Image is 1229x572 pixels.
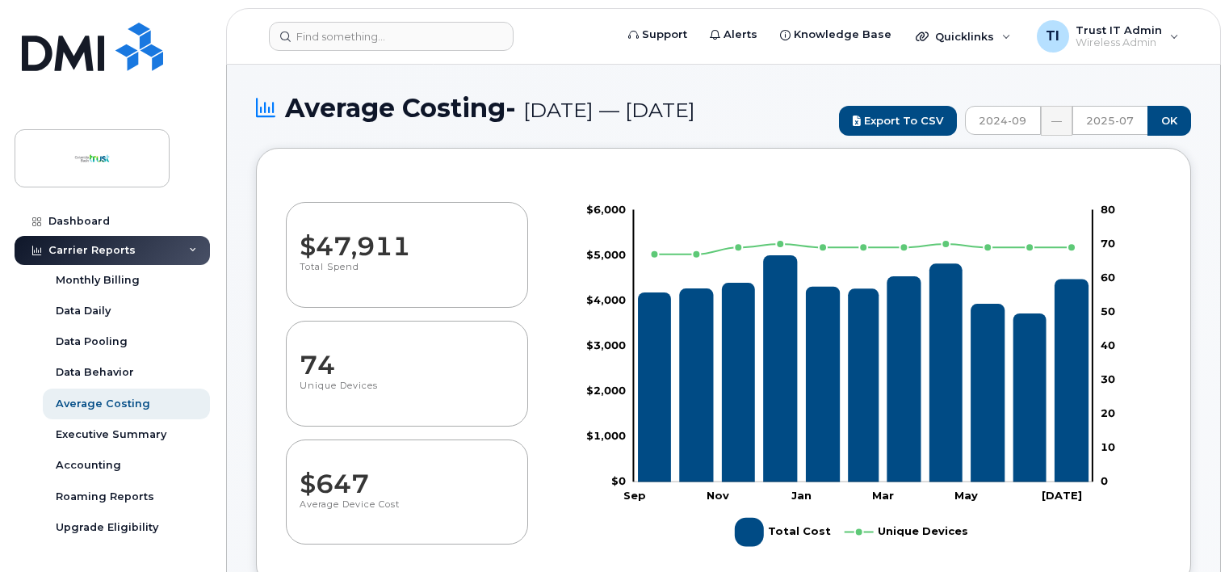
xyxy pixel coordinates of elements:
[300,261,513,290] p: Total Spend
[523,98,695,122] span: [DATE] — [DATE]
[586,339,626,352] g: $0
[623,490,646,503] tspan: Sep
[1147,106,1191,136] input: OK
[586,203,626,216] g: $0
[1101,271,1116,284] tspan: 60
[1072,106,1148,135] input: TO
[586,430,626,443] g: $0
[638,255,1089,482] g: Total Cost
[1101,305,1116,318] tspan: 50
[965,106,1041,135] input: FROM
[586,203,1116,553] g: Chart
[300,498,514,528] p: Average Device Cost
[611,475,626,488] tspan: $0
[586,339,626,352] tspan: $3,000
[839,106,957,136] a: Export to CSV
[300,453,514,498] dd: $647
[954,490,978,503] tspan: May
[285,94,695,122] span: Average Costing
[872,490,894,503] tspan: Mar
[1101,441,1116,454] tspan: 10
[1101,475,1109,488] tspan: 0
[1101,373,1116,386] tspan: 30
[1042,490,1082,503] tspan: [DATE]
[586,203,626,216] tspan: $6,000
[505,92,516,124] span: -
[1101,339,1116,352] tspan: 40
[586,430,626,443] tspan: $1,000
[735,511,831,553] g: Total Cost
[300,216,513,261] dd: $47,911
[586,385,626,397] tspan: $2,000
[300,380,513,409] p: Unique Devices
[1041,106,1072,136] div: —
[791,490,812,503] tspan: Jan
[586,248,626,261] tspan: $5,000
[845,511,968,553] g: Unique Devices
[586,248,626,261] g: $0
[735,511,968,553] g: Legend
[586,293,626,306] tspan: $4,000
[1101,407,1116,420] tspan: 20
[1101,203,1116,216] tspan: 80
[707,490,729,503] tspan: Nov
[586,293,626,306] g: $0
[1101,237,1116,250] tspan: 70
[300,334,513,380] dd: 74
[586,385,626,397] g: $0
